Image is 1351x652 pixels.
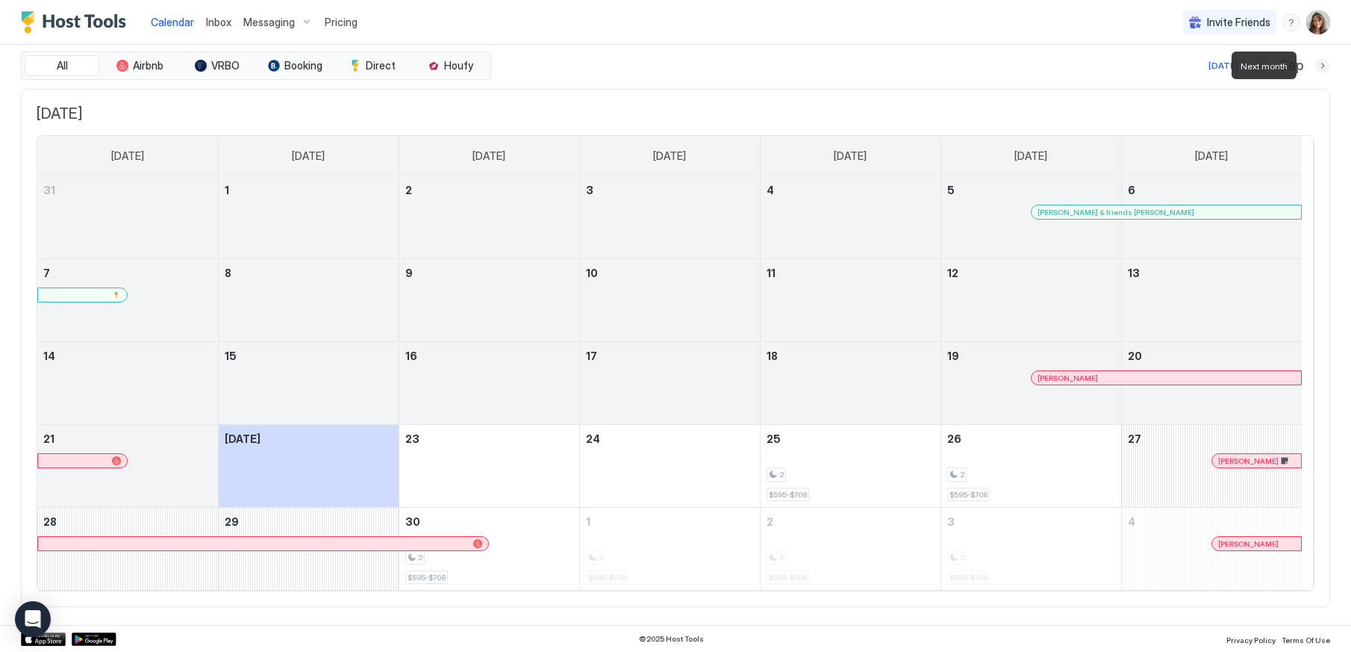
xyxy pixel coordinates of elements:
[1121,259,1302,342] td: September 13, 2025
[458,136,520,176] a: Tuesday
[767,267,776,279] span: 11
[405,350,417,362] span: 16
[219,508,399,535] a: September 29, 2025
[940,508,1121,591] td: October 3, 2025
[225,267,231,279] span: 8
[399,342,579,370] a: September 16, 2025
[586,432,600,445] span: 24
[1128,184,1135,196] span: 6
[206,14,231,30] a: Inbox
[243,16,295,29] span: Messaging
[1122,176,1302,204] a: September 6, 2025
[399,508,579,535] a: September 30, 2025
[760,342,940,425] td: September 18, 2025
[102,55,177,76] button: Airbnb
[941,259,1121,287] a: September 12, 2025
[418,553,422,562] span: 2
[834,149,867,163] span: [DATE]
[15,601,51,637] div: Open Intercom Messenger
[180,55,255,76] button: VRBO
[57,59,68,72] span: All
[408,573,446,583] span: $595-$708
[37,508,218,535] a: September 28, 2025
[1315,58,1330,73] button: Next month
[1282,631,1330,647] a: Terms Of Use
[1038,208,1194,217] span: [PERSON_NAME] & friends [PERSON_NAME]
[21,11,133,34] a: Host Tools Logo
[580,425,760,453] a: September 24, 2025
[580,176,760,204] a: September 3, 2025
[1038,208,1295,217] div: [PERSON_NAME] & friends [PERSON_NAME]
[1121,342,1302,425] td: September 20, 2025
[940,342,1121,425] td: September 19, 2025
[761,176,940,204] a: September 4, 2025
[1306,10,1330,34] div: User profile
[586,350,597,362] span: 17
[21,52,491,80] div: tab-group
[1218,539,1295,549] div: [PERSON_NAME]
[947,350,959,362] span: 19
[1241,60,1288,72] span: Next month
[96,136,159,176] a: Sunday
[277,136,340,176] a: Monday
[1122,342,1302,370] a: September 20, 2025
[37,425,218,508] td: September 21, 2025
[1207,16,1270,29] span: Invite Friends
[211,59,240,72] span: VRBO
[1208,59,1238,72] div: [DATE]
[1218,539,1279,549] span: [PERSON_NAME]
[37,342,218,370] a: September 14, 2025
[366,59,396,72] span: Direct
[258,55,332,76] button: Booking
[37,425,218,453] a: September 21, 2025
[225,432,260,445] span: [DATE]
[37,342,218,425] td: September 14, 2025
[819,136,882,176] a: Thursday
[72,633,116,646] a: Google Play Store
[1128,267,1140,279] span: 13
[472,149,505,163] span: [DATE]
[399,176,579,204] a: September 2, 2025
[941,342,1121,370] a: September 19, 2025
[43,267,50,279] span: 7
[225,515,239,528] span: 29
[1282,636,1330,645] span: Terms Of Use
[405,515,420,528] span: 30
[941,176,1121,204] a: September 5, 2025
[218,508,399,591] td: September 29, 2025
[133,59,163,72] span: Airbnb
[947,515,955,528] span: 3
[579,176,760,259] td: September 3, 2025
[760,259,940,342] td: September 11, 2025
[999,136,1062,176] a: Friday
[580,508,760,535] a: October 1, 2025
[405,184,412,196] span: 2
[399,342,579,425] td: September 16, 2025
[949,490,987,500] span: $595-$708
[399,176,579,259] td: September 2, 2025
[579,259,760,342] td: September 10, 2025
[399,425,579,453] a: September 23, 2025
[579,425,760,508] td: September 24, 2025
[37,259,218,287] a: September 7, 2025
[638,136,701,176] a: Wednesday
[43,515,57,528] span: 28
[1122,425,1302,453] a: September 27, 2025
[1122,508,1302,535] a: October 4, 2025
[37,176,218,204] a: August 31, 2025
[335,55,410,76] button: Direct
[767,515,773,528] span: 2
[218,259,399,342] td: September 8, 2025
[639,634,704,644] span: © 2025 Host Tools
[43,350,55,362] span: 14
[444,59,473,72] span: Houfy
[580,259,760,287] a: September 10, 2025
[1226,636,1276,645] span: Privacy Policy
[767,350,778,362] span: 18
[225,184,229,196] span: 1
[413,55,487,76] button: Houfy
[1128,515,1135,528] span: 4
[586,267,598,279] span: 10
[219,176,399,204] a: September 1, 2025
